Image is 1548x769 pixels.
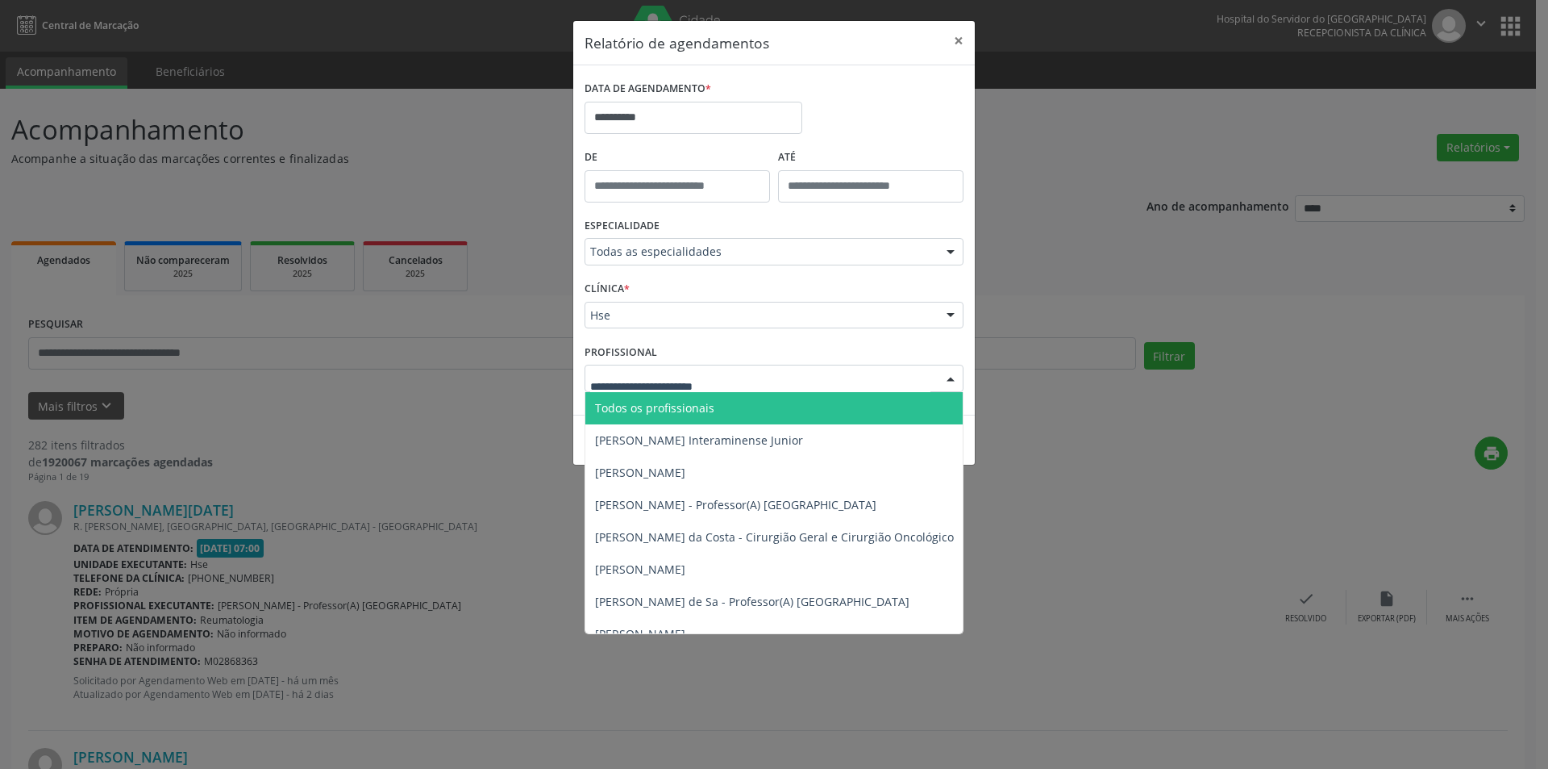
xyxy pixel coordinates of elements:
[595,594,909,609] span: [PERSON_NAME] de Sa - Professor(A) [GEOGRAPHIC_DATA]
[778,145,963,170] label: ATÉ
[585,277,630,302] label: CLÍNICA
[585,145,770,170] label: De
[585,340,657,365] label: PROFISSIONAL
[590,244,930,260] span: Todas as especialidades
[585,214,660,239] label: ESPECIALIDADE
[595,400,714,416] span: Todos os profissionais
[590,307,930,324] span: Hse
[585,32,769,53] h5: Relatório de agendamentos
[585,77,711,102] label: DATA DE AGENDAMENTO
[595,465,685,480] span: [PERSON_NAME]
[595,529,954,545] span: [PERSON_NAME] da Costa - Cirurgião Geral e Cirurgião Oncológico
[595,433,803,448] span: [PERSON_NAME] Interaminense Junior
[595,562,685,577] span: [PERSON_NAME]
[943,21,975,61] button: Close
[595,497,876,512] span: [PERSON_NAME] - Professor(A) [GEOGRAPHIC_DATA]
[595,626,685,642] span: [PERSON_NAME]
